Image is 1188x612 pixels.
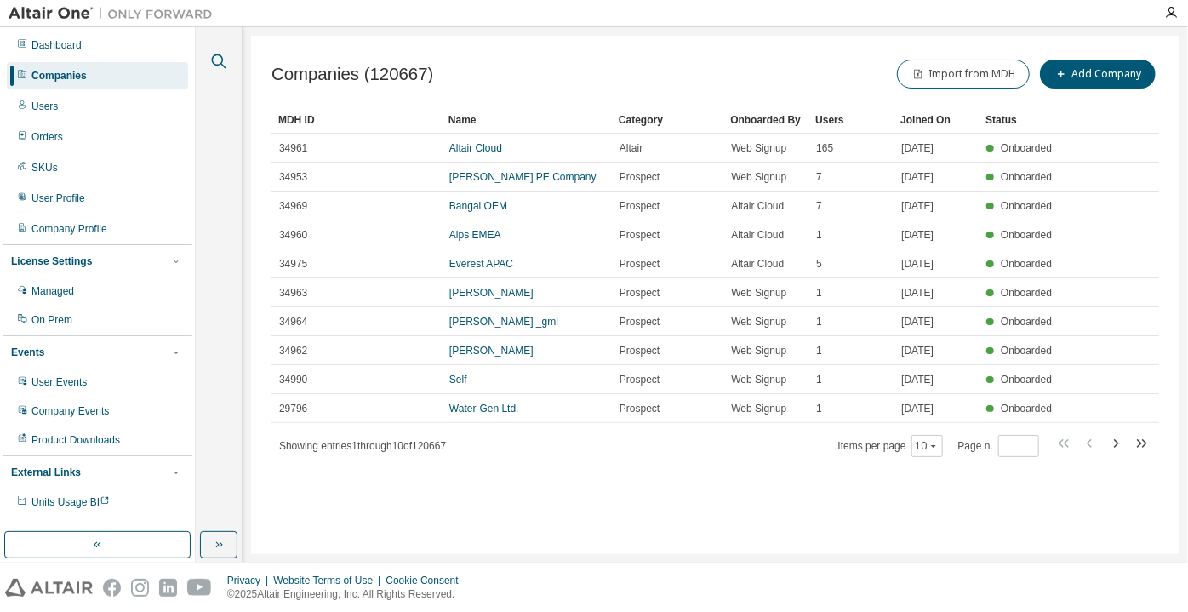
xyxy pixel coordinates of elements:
[279,170,307,184] span: 34953
[816,141,833,155] span: 165
[620,373,660,386] span: Prospect
[816,170,822,184] span: 7
[103,579,121,597] img: facebook.svg
[816,286,822,300] span: 1
[897,60,1030,89] button: Import from MDH
[279,402,307,415] span: 29796
[11,466,81,479] div: External Links
[1001,374,1052,386] span: Onboarded
[449,258,513,270] a: Everest APAC
[279,141,307,155] span: 34961
[816,373,822,386] span: 1
[731,315,786,329] span: Web Signup
[31,192,85,205] div: User Profile
[620,286,660,300] span: Prospect
[1001,345,1052,357] span: Onboarded
[279,373,307,386] span: 34990
[11,255,92,268] div: License Settings
[731,373,786,386] span: Web Signup
[1001,142,1052,154] span: Onboarded
[1001,403,1052,415] span: Onboarded
[271,65,433,84] span: Companies (120667)
[386,574,468,587] div: Cookie Consent
[619,106,717,134] div: Category
[620,141,643,155] span: Altair
[31,38,82,52] div: Dashboard
[901,257,934,271] span: [DATE]
[449,345,534,357] a: [PERSON_NAME]
[131,579,149,597] img: instagram.svg
[187,579,212,597] img: youtube.svg
[31,222,107,236] div: Company Profile
[279,344,307,357] span: 34962
[985,106,1057,134] div: Status
[31,284,74,298] div: Managed
[816,344,822,357] span: 1
[449,287,534,299] a: [PERSON_NAME]
[9,5,221,22] img: Altair One
[731,228,784,242] span: Altair Cloud
[620,228,660,242] span: Prospect
[1001,200,1052,212] span: Onboarded
[227,587,469,602] p: © 2025 Altair Engineering, Inc. All Rights Reserved.
[731,170,786,184] span: Web Signup
[1001,287,1052,299] span: Onboarded
[731,286,786,300] span: Web Signup
[620,170,660,184] span: Prospect
[901,141,934,155] span: [DATE]
[31,313,72,327] div: On Prem
[1001,316,1052,328] span: Onboarded
[448,106,605,134] div: Name
[816,228,822,242] span: 1
[279,286,307,300] span: 34963
[449,142,502,154] a: Altair Cloud
[31,496,110,508] span: Units Usage BI
[1001,171,1052,183] span: Onboarded
[620,315,660,329] span: Prospect
[815,106,887,134] div: Users
[449,200,507,212] a: Bangal OEM
[279,199,307,213] span: 34969
[816,199,822,213] span: 7
[816,402,822,415] span: 1
[1040,60,1156,89] button: Add Company
[31,100,58,113] div: Users
[1001,229,1052,241] span: Onboarded
[1001,258,1052,270] span: Onboarded
[901,286,934,300] span: [DATE]
[449,374,467,386] a: Self
[31,161,58,174] div: SKUs
[449,229,501,241] a: Alps EMEA
[731,402,786,415] span: Web Signup
[901,199,934,213] span: [DATE]
[31,404,109,418] div: Company Events
[5,579,93,597] img: altair_logo.svg
[620,344,660,357] span: Prospect
[816,257,822,271] span: 5
[901,402,934,415] span: [DATE]
[31,130,63,144] div: Orders
[31,69,87,83] div: Companies
[620,199,660,213] span: Prospect
[900,106,972,134] div: Joined On
[901,373,934,386] span: [DATE]
[11,346,44,359] div: Events
[901,170,934,184] span: [DATE]
[31,375,87,389] div: User Events
[449,171,597,183] a: [PERSON_NAME] PE Company
[449,403,519,415] a: Water-Gen Ltd.
[449,316,558,328] a: [PERSON_NAME] _gml
[620,402,660,415] span: Prospect
[159,579,177,597] img: linkedin.svg
[273,574,386,587] div: Website Terms of Use
[901,315,934,329] span: [DATE]
[730,106,802,134] div: Onboarded By
[901,344,934,357] span: [DATE]
[227,574,273,587] div: Privacy
[958,435,1039,457] span: Page n.
[731,257,784,271] span: Altair Cloud
[31,433,120,447] div: Product Downloads
[279,228,307,242] span: 34960
[838,435,943,457] span: Items per page
[620,257,660,271] span: Prospect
